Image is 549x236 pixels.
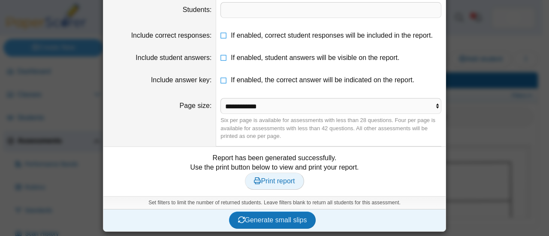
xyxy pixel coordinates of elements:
label: Page size [180,102,212,109]
label: Include correct responses [131,32,212,39]
button: Generate small slips [229,212,316,229]
div: Set filters to limit the number of returned students. Leave filters blank to return all students ... [103,196,446,209]
a: Print report [245,173,304,190]
span: Print report [254,177,295,185]
div: Report has been generated successfully. Use the print button below to view and print your report. [108,153,441,190]
span: If enabled, student answers will be visible on the report. [231,54,399,61]
div: Six per page is available for assessments with less than 28 questions. Four per page is available... [220,117,441,140]
span: If enabled, correct student responses will be included in the report. [231,32,433,39]
label: Include student answers [136,54,211,61]
span: Generate small slips [238,216,307,224]
tags: ​ [220,2,441,18]
label: Include answer key [151,76,211,84]
label: Students [183,6,212,13]
span: If enabled, the correct answer will be indicated on the report. [231,76,414,84]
